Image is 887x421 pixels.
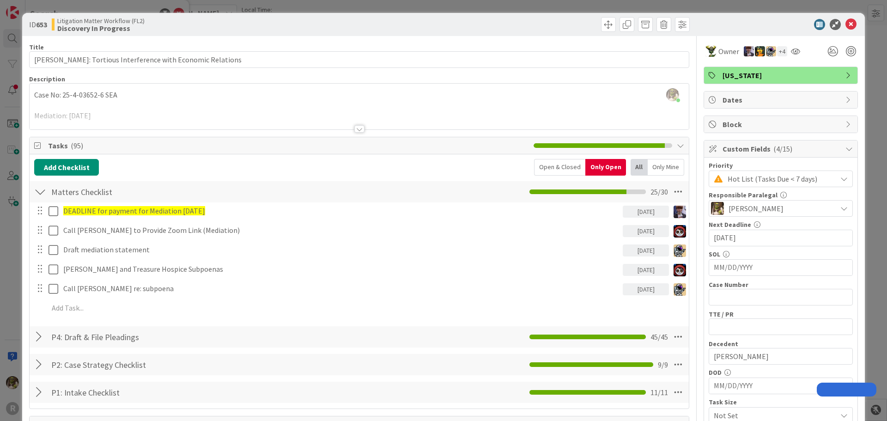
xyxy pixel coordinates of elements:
b: Discovery In Progress [57,24,145,32]
img: TM [674,244,686,257]
p: Draft mediation statement [63,244,619,255]
span: [US_STATE] [723,70,841,81]
img: JS [674,264,686,276]
label: Title [29,43,44,51]
span: Block [723,119,841,130]
span: Dates [723,94,841,105]
div: Open & Closed [534,159,585,176]
span: Owner [718,46,739,57]
p: Call [PERSON_NAME] re: subpoena [63,283,619,294]
input: MM/DD/YYYY [714,260,848,275]
div: + 4 [777,46,787,56]
input: type card name here... [29,51,689,68]
div: [DATE] [623,225,669,237]
label: TTE / PR [709,310,734,318]
div: SOL [709,251,853,257]
div: Priority [709,162,853,169]
div: Only Open [585,159,626,176]
div: [DATE] [623,264,669,276]
span: ( 95 ) [71,141,83,150]
div: [DATE] [623,283,669,295]
div: Only Mine [648,159,684,176]
img: ML [674,206,686,218]
div: Task Size [709,399,853,405]
span: Tasks [48,140,529,151]
span: ( 4/15 ) [773,144,792,153]
span: 25 / 30 [650,186,668,197]
span: 9 / 9 [658,359,668,370]
span: Description [29,75,65,83]
span: 45 / 45 [650,331,668,342]
img: MR [755,46,765,56]
p: [PERSON_NAME] and Treasure Hospice Subpoenas [63,264,619,275]
img: TM [674,283,686,296]
img: ML [744,46,754,56]
label: Decedent [709,340,738,348]
input: MM/DD/YYYY [714,378,848,394]
img: JS [674,225,686,238]
input: Add Checklist... [48,183,256,200]
input: Add Checklist... [48,356,256,373]
input: Add Checklist... [48,384,256,401]
span: ID [29,19,47,30]
span: Custom Fields [723,143,841,154]
label: Case Number [709,281,748,289]
span: 11 / 11 [650,387,668,398]
img: DG [711,202,724,215]
div: Next Deadline [709,221,853,228]
img: TM [766,46,776,56]
button: Add Checklist [34,159,99,176]
input: MM/DD/YYYY [714,230,848,246]
div: [DATE] [623,244,669,256]
img: NC [705,46,717,57]
span: Hot List (Tasks Due < 7 days) [728,172,832,185]
b: 653 [36,20,47,29]
span: Litigation Matter Workflow (FL2) [57,17,145,24]
p: Case No: 25-4-03652-6 SEA [34,90,684,100]
img: yW9LRPfq2I1p6cQkqhMnMPjKb8hcA9gF.jpg [666,88,679,101]
span: [PERSON_NAME] [729,203,784,214]
div: All [631,159,648,176]
span: DEADLINE for payment for Mediation [DATE] [63,206,205,215]
div: [DATE] [623,206,669,218]
input: Add Checklist... [48,329,256,345]
div: DOD [709,369,853,376]
div: Responsible Paralegal [709,192,853,198]
p: Call [PERSON_NAME] to Provide Zoom Link (Mediation) [63,225,619,236]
